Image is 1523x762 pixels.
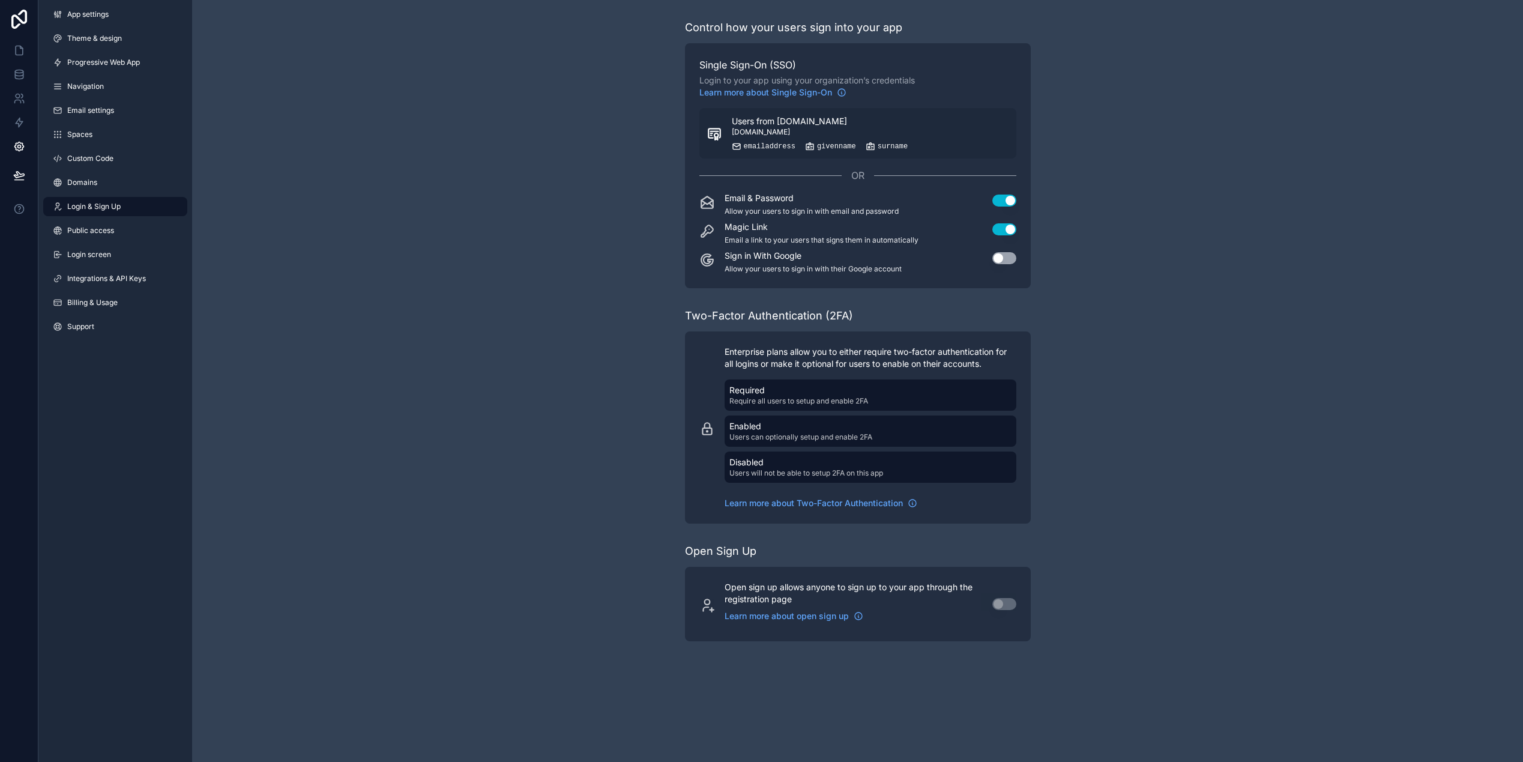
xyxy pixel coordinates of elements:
span: Learn more about open sign up [725,610,849,622]
div: Two-Factor Authentication (2FA) [685,307,853,324]
span: Learn more about Single Sign-On [699,86,832,98]
a: Login & Sign Up [43,197,187,216]
a: Theme & design [43,29,187,48]
span: [DOMAIN_NAME] [732,127,790,137]
p: Allow your users to sign in with email and password [725,207,899,216]
p: Allow your users to sign in with their Google account [725,264,902,274]
span: Users from [DOMAIN_NAME] [732,115,847,127]
span: Spaces [67,130,92,139]
span: Navigation [67,82,104,91]
a: Navigation [43,77,187,96]
div: Control how your users sign into your app [685,19,902,36]
a: Learn more about Single Sign-On [699,86,846,98]
a: Support [43,317,187,336]
span: Integrations & API Keys [67,274,146,283]
p: Users will not be able to setup 2FA on this app [729,468,883,478]
a: Domains [43,173,187,192]
a: Custom Code [43,149,187,168]
a: Integrations & API Keys [43,269,187,288]
a: Login screen [43,245,187,264]
a: App settings [43,5,187,24]
span: Login to your app using your organization’s credentials [699,74,1016,98]
p: Email & Password [725,192,899,204]
a: Email settings [43,101,187,120]
a: Progressive Web App [43,53,187,72]
span: Login screen [67,250,111,259]
span: OR [851,168,864,183]
p: Email a link to your users that signs them in automatically [725,235,918,245]
span: Learn more about Two-Factor Authentication [725,497,903,509]
span: Domains [67,178,97,187]
a: Learn more about open sign up [725,610,863,622]
span: Public access [67,226,114,235]
div: Open Sign Up [685,543,756,560]
span: Email settings [67,106,114,115]
span: Support [67,322,94,331]
p: Users can optionally setup and enable 2FA [729,432,872,442]
p: Sign in With Google [725,250,902,262]
a: Public access [43,221,187,240]
p: Magic Link [725,221,918,233]
p: Open sign up allows anyone to sign up to your app through the registration page [725,581,978,605]
a: Billing & Usage [43,293,187,312]
button: Users from [DOMAIN_NAME][DOMAIN_NAME]emailaddressgivennamesurname [699,108,1016,159]
div: givenname [805,142,856,151]
span: Progressive Web App [67,58,140,67]
p: Disabled [729,456,883,468]
span: Billing & Usage [67,298,118,307]
div: surname [866,142,908,151]
span: Theme & design [67,34,122,43]
div: emailaddress [732,142,795,151]
span: Custom Code [67,154,113,163]
span: Single Sign-On (SSO) [699,58,1016,72]
span: Login & Sign Up [67,202,121,211]
a: Learn more about Two-Factor Authentication [725,497,917,509]
p: Required [729,384,868,396]
span: App settings [67,10,109,19]
p: Require all users to setup and enable 2FA [729,396,868,406]
p: Enterprise plans allow you to either require two-factor authentication for all logins or make it ... [725,346,1016,370]
a: Spaces [43,125,187,144]
p: Enabled [729,420,872,432]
